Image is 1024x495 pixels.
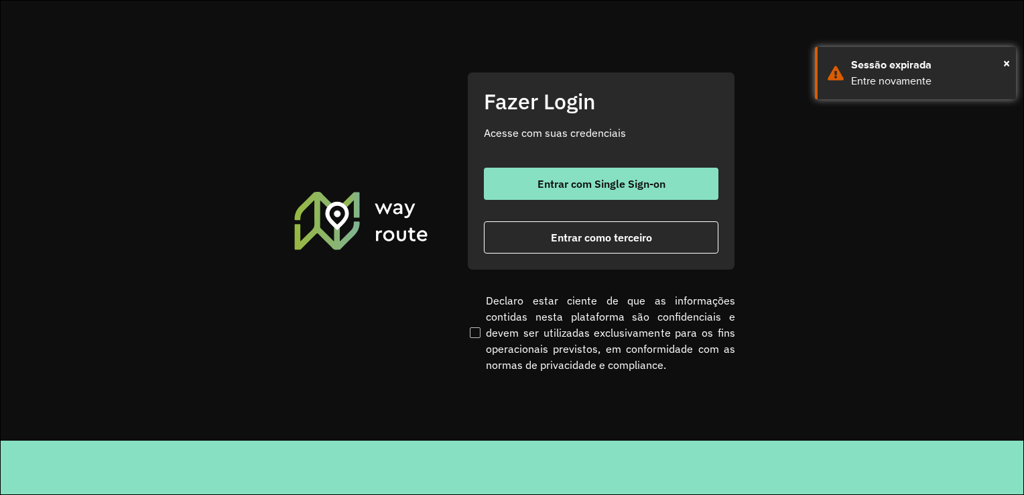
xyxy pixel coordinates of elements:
[484,89,718,114] h2: Fazer Login
[484,168,718,200] button: button
[1003,53,1010,73] button: Close
[292,190,430,252] img: Roteirizador AmbevTech
[467,292,735,373] label: Declaro estar ciente de que as informações contidas nesta plataforma são confidenciais e devem se...
[851,57,1006,73] div: Sessão expirada
[537,178,665,189] span: Entrar com Single Sign-on
[484,125,718,141] p: Acesse com suas credenciais
[851,73,1006,89] div: Entre novamente
[551,232,652,243] span: Entrar como terceiro
[484,221,718,254] button: button
[1003,53,1010,73] span: ×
